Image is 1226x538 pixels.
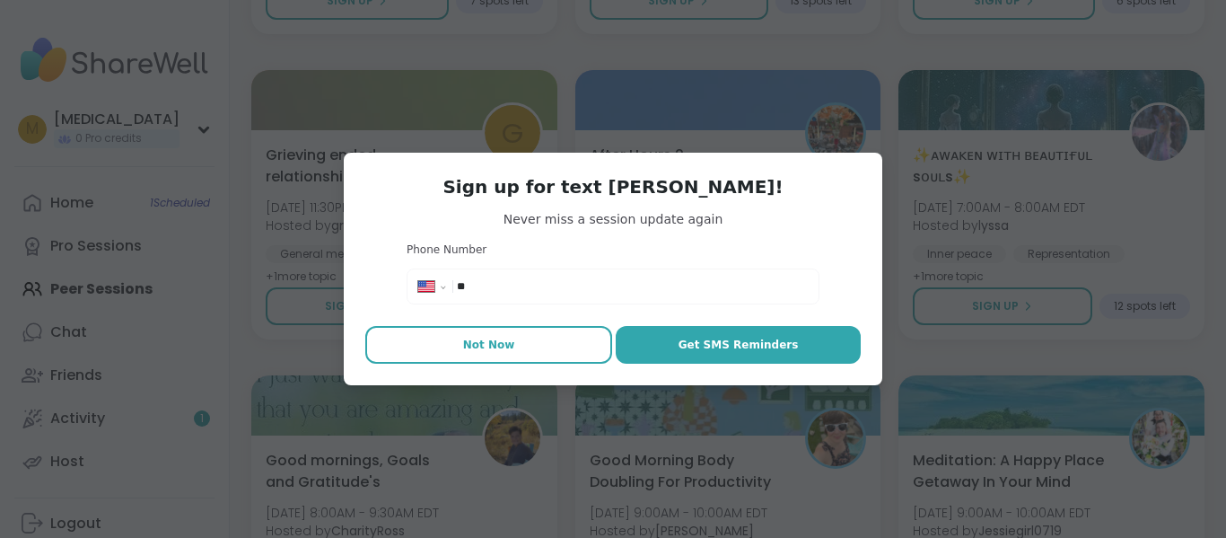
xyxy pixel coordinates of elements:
[679,337,799,353] span: Get SMS Reminders
[407,243,819,258] h3: Phone Number
[365,210,861,228] span: Never miss a session update again
[418,281,434,292] img: United States
[365,174,861,199] h3: Sign up for text [PERSON_NAME]!
[463,337,515,353] span: Not Now
[616,326,861,364] button: Get SMS Reminders
[365,326,612,364] button: Not Now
